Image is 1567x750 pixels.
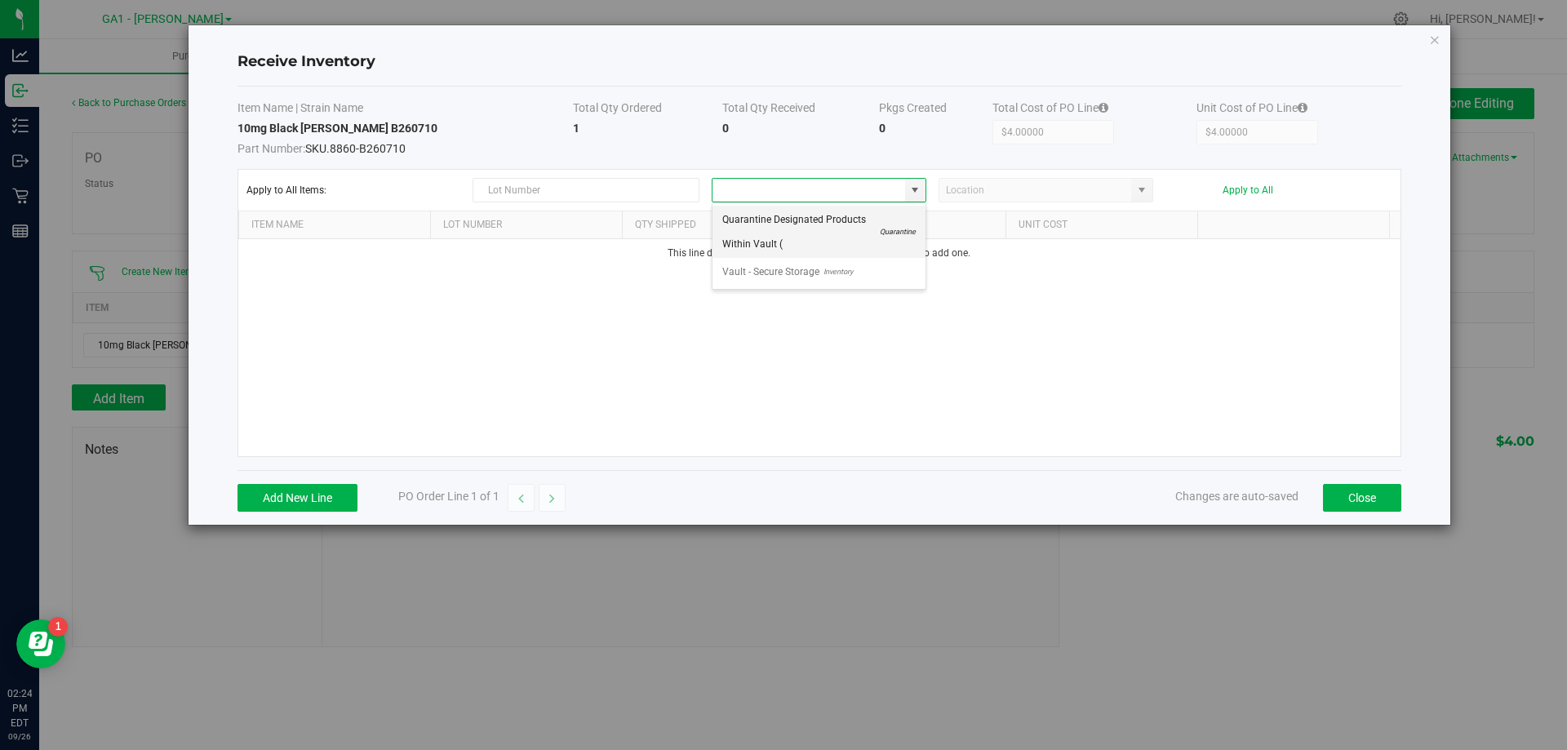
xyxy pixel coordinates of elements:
[238,239,1401,268] td: This line does not have any items. Press the button below to add one.
[398,490,499,503] span: PO Order Line 1 of 1
[237,484,357,512] button: Add New Line
[237,100,574,120] th: Item Name | Strain Name
[1005,211,1197,239] th: Unit Cost
[722,122,729,135] strong: 0
[237,122,437,135] strong: 10mg Black [PERSON_NAME] B260710
[237,51,1401,73] h4: Receive Inventory
[238,211,430,239] th: Item Name
[573,122,579,135] strong: 1
[1099,102,1108,113] i: Specifying a total cost will update all item costs.
[1196,100,1401,120] th: Unit Cost of PO Line
[992,100,1196,120] th: Total Cost of PO Line
[879,122,886,135] strong: 0
[722,260,819,284] span: Vault - Secure Storage
[876,220,916,244] span: Quarantine
[1429,29,1440,49] button: Close modal
[622,211,814,239] th: Qty Shipped
[1223,184,1273,196] button: Apply to All
[1298,102,1307,113] i: Specifying a total cost will update all item costs.
[879,100,992,120] th: Pkgs Created
[722,100,879,120] th: Total Qty Received
[16,619,65,668] iframe: Resource center
[722,207,876,256] span: Quarantine Designated Products Within Vault (
[430,211,622,239] th: Lot Number
[712,179,905,202] input: Area
[246,184,461,196] span: Apply to All Items:
[573,100,722,120] th: Total Qty Ordered
[237,136,574,157] span: SKU.8860-B260710
[473,178,699,202] input: Lot Number
[1175,490,1298,503] span: Changes are auto-saved
[819,260,853,284] span: Inventory
[237,142,305,155] span: Part Number:
[1323,484,1401,512] button: Close
[48,617,68,637] iframe: Resource center unread badge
